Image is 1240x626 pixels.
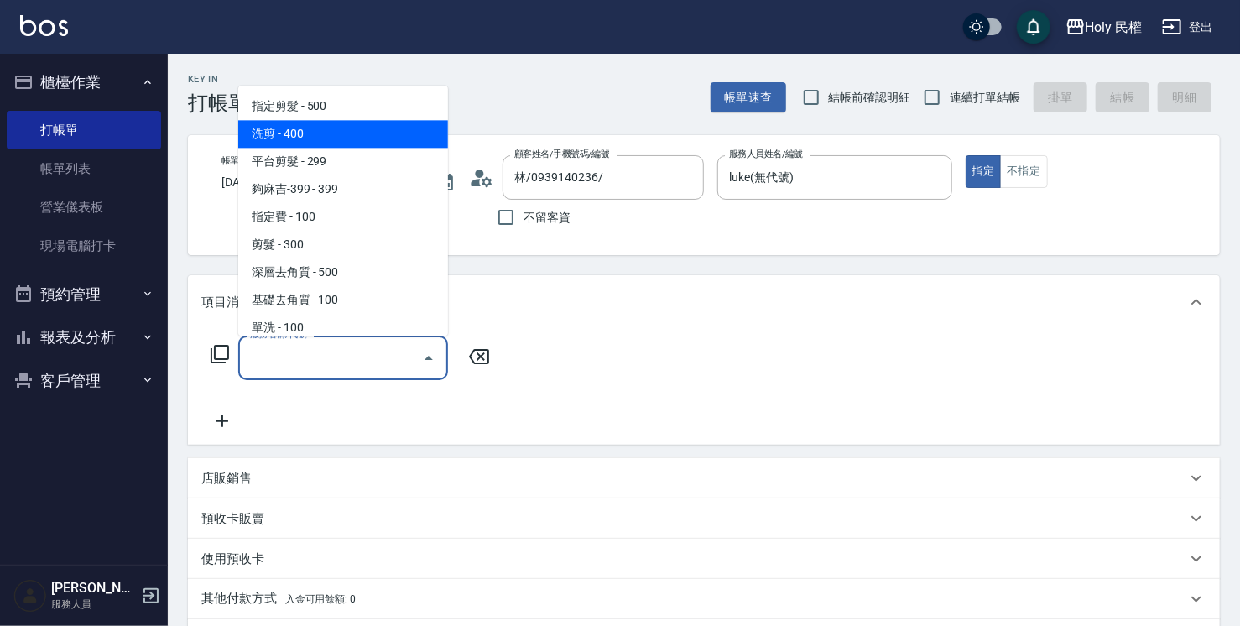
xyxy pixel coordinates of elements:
[238,175,448,203] span: 夠麻吉-399 - 399
[711,82,786,113] button: 帳單速查
[221,154,257,167] label: 帳單日期
[221,169,419,196] input: YYYY/MM/DD hh:mm
[188,498,1220,539] div: 預收卡販賣
[238,286,448,314] span: 基礎去角質 - 100
[1000,155,1047,188] button: 不指定
[415,345,442,372] button: Close
[188,579,1220,619] div: 其他付款方式入金可用餘額: 0
[238,120,448,148] span: 洗剪 - 400
[829,89,911,107] span: 結帳前確認明細
[238,314,448,342] span: 單洗 - 100
[524,209,571,227] span: 不留客資
[7,227,161,265] a: 現場電腦打卡
[7,273,161,316] button: 預約管理
[188,91,248,115] h3: 打帳單
[285,593,357,605] span: 入金可用餘額: 0
[201,470,252,488] p: 店販銷售
[188,539,1220,579] div: 使用預收卡
[13,579,47,613] img: Person
[238,203,448,231] span: 指定費 - 100
[238,231,448,258] span: 剪髮 - 300
[1155,12,1220,43] button: 登出
[201,510,264,528] p: 預收卡販賣
[1086,17,1143,38] div: Holy 民權
[188,275,1220,329] div: 項目消費
[188,458,1220,498] div: 店販銷售
[201,550,264,568] p: 使用預收卡
[51,597,137,612] p: 服務人員
[950,89,1020,107] span: 連續打單結帳
[7,60,161,104] button: 櫃檯作業
[1017,10,1050,44] button: save
[7,359,161,403] button: 客戶管理
[966,155,1002,188] button: 指定
[1059,10,1149,44] button: Holy 民權
[201,294,252,311] p: 項目消費
[188,74,248,85] h2: Key In
[51,580,137,597] h5: [PERSON_NAME]
[7,149,161,188] a: 帳單列表
[201,590,356,608] p: 其他付款方式
[514,148,610,160] label: 顧客姓名/手機號碼/編號
[729,148,803,160] label: 服務人員姓名/編號
[238,148,448,175] span: 平台剪髮 - 299
[20,15,68,36] img: Logo
[7,111,161,149] a: 打帳單
[7,188,161,227] a: 營業儀表板
[7,316,161,359] button: 報表及分析
[238,258,448,286] span: 深層去角質 - 500
[238,92,448,120] span: 指定剪髮 - 500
